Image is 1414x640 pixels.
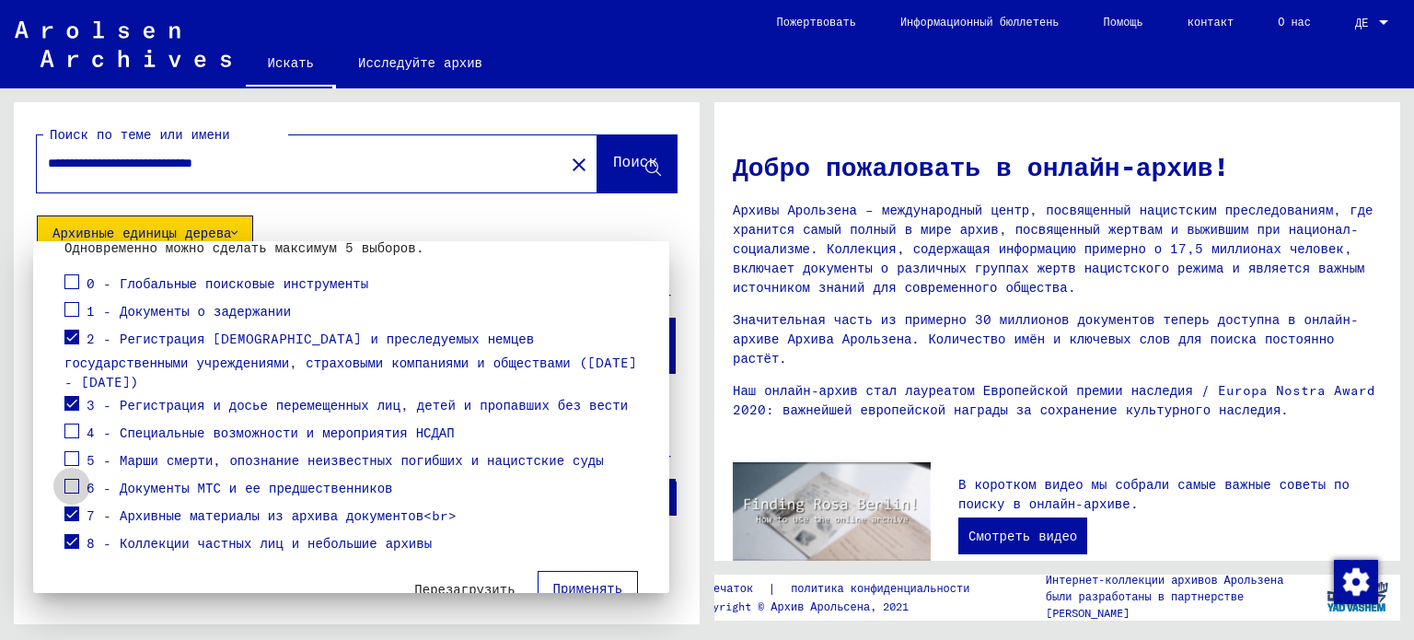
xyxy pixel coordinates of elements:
font: 0 - Глобальные поисковые инструменты [87,275,368,292]
font: Перезагрузить [414,581,515,598]
font: 1 - Документы о задержании [87,303,291,320]
font: 2 - Регистрация [DEMOGRAPHIC_DATA] и преследуемых немцев государственными учреждениями, страховым... [64,331,637,391]
font: Одновременно можно сделать максимум 5 выборов. [64,239,424,256]
font: 3 - Регистрация и досье перемещенных лиц, детей и пропавших без вести [87,397,628,413]
font: 5 - Марши смерти, опознание неизвестных погибших и нацистские суды [87,452,604,469]
font: 4 - Специальные возможности и мероприятия НСДАП [87,425,455,441]
font: 7 - Архивные материалы из архива документов<br> [87,507,457,524]
font: Применять [553,580,623,597]
button: Применять [538,571,639,606]
button: Перезагрузить [400,573,529,606]
font: 6 - Документы МТС и ее предшественников [87,480,392,496]
font: 8 - Коллекции частных лиц и небольшие архивы [87,535,432,552]
img: Изменить согласие [1334,560,1378,604]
